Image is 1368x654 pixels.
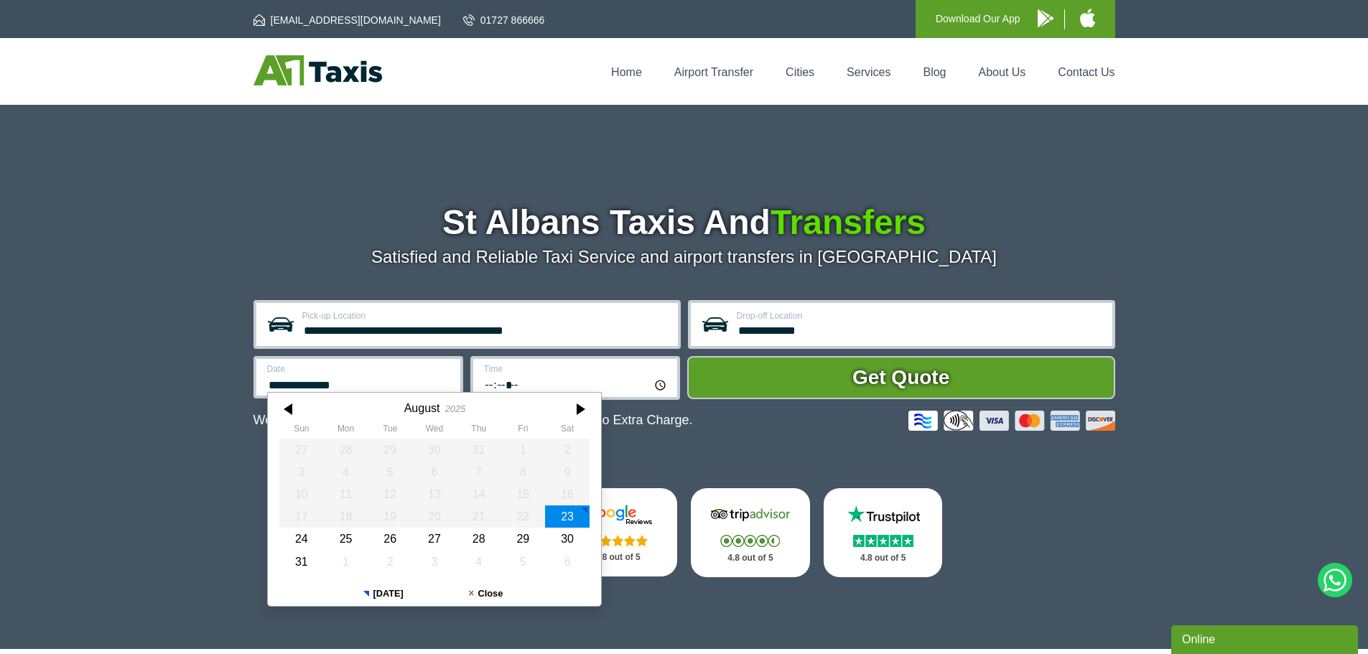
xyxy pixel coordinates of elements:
div: 19 August 2025 [368,505,412,528]
th: Wednesday [412,424,457,438]
th: Sunday [279,424,324,438]
div: August [404,401,439,415]
a: Home [611,66,642,78]
th: Saturday [545,424,590,438]
a: Services [847,66,890,78]
a: 01727 866666 [463,13,545,27]
div: 11 August 2025 [323,483,368,505]
p: Satisfied and Reliable Taxi Service and airport transfers in [GEOGRAPHIC_DATA] [253,247,1115,267]
button: Close [434,581,537,606]
div: 06 September 2025 [545,551,590,573]
div: 31 August 2025 [279,551,324,573]
label: Pick-up Location [302,312,669,320]
a: Airport Transfer [674,66,753,78]
div: 01 August 2025 [501,439,545,461]
div: 02 August 2025 [545,439,590,461]
div: 07 August 2025 [456,461,501,483]
p: 4.8 out of 5 [574,548,661,566]
img: Google [574,504,661,525]
img: A1 Taxis St Albans LTD [253,55,382,85]
label: Time [484,365,669,373]
p: Download Our App [936,10,1020,28]
p: 4.8 out of 5 [707,549,794,567]
div: 01 September 2025 [323,551,368,573]
a: About Us [979,66,1026,78]
div: 22 August 2025 [501,505,545,528]
div: 15 August 2025 [501,483,545,505]
th: Tuesday [368,424,412,438]
a: Trustpilot Stars 4.8 out of 5 [824,488,943,577]
th: Thursday [456,424,501,438]
button: [DATE] [332,581,434,606]
div: 05 September 2025 [501,551,545,573]
a: Contact Us [1058,66,1115,78]
div: 29 August 2025 [501,528,545,550]
div: 09 August 2025 [545,461,590,483]
div: 08 August 2025 [501,461,545,483]
div: 27 August 2025 [412,528,457,550]
div: 20 August 2025 [412,505,457,528]
div: 03 August 2025 [279,461,324,483]
div: 18 August 2025 [323,505,368,528]
span: The Car at No Extra Charge. [528,413,692,427]
button: Get Quote [687,356,1115,399]
div: 17 August 2025 [279,505,324,528]
div: 16 August 2025 [545,483,590,505]
img: Tripadvisor [707,504,794,525]
div: 31 July 2025 [456,439,501,461]
a: Google Stars 4.8 out of 5 [558,488,677,576]
div: 2025 [445,403,465,414]
div: 10 August 2025 [279,483,324,505]
h1: St Albans Taxis And [253,205,1115,240]
p: We Now Accept Card & Contactless Payment In [253,413,693,428]
iframe: chat widget [1171,622,1361,654]
th: Friday [501,424,545,438]
div: 21 August 2025 [456,505,501,528]
div: 03 September 2025 [412,551,457,573]
div: 25 August 2025 [323,528,368,550]
div: 13 August 2025 [412,483,457,505]
div: 14 August 2025 [456,483,501,505]
img: Stars [853,535,913,547]
span: Transfers [771,203,926,241]
th: Monday [323,424,368,438]
a: [EMAIL_ADDRESS][DOMAIN_NAME] [253,13,441,27]
div: 28 July 2025 [323,439,368,461]
img: Stars [588,535,648,546]
div: 26 August 2025 [368,528,412,550]
a: Tripadvisor Stars 4.8 out of 5 [691,488,810,577]
img: A1 Taxis Android App [1038,9,1053,27]
label: Date [267,365,452,373]
div: 29 July 2025 [368,439,412,461]
div: 23 August 2025 [545,505,590,528]
a: Blog [923,66,946,78]
p: 4.8 out of 5 [839,549,927,567]
div: 12 August 2025 [368,483,412,505]
a: Cities [786,66,814,78]
img: Trustpilot [840,504,926,525]
div: 28 August 2025 [456,528,501,550]
div: 06 August 2025 [412,461,457,483]
div: 27 July 2025 [279,439,324,461]
div: 24 August 2025 [279,528,324,550]
div: 30 July 2025 [412,439,457,461]
img: Stars [720,535,780,547]
img: Credit And Debit Cards [908,411,1115,431]
div: 04 September 2025 [456,551,501,573]
label: Drop-off Location [737,312,1104,320]
div: 05 August 2025 [368,461,412,483]
img: A1 Taxis iPhone App [1080,9,1095,27]
div: 04 August 2025 [323,461,368,483]
div: 02 September 2025 [368,551,412,573]
div: 30 August 2025 [545,528,590,550]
